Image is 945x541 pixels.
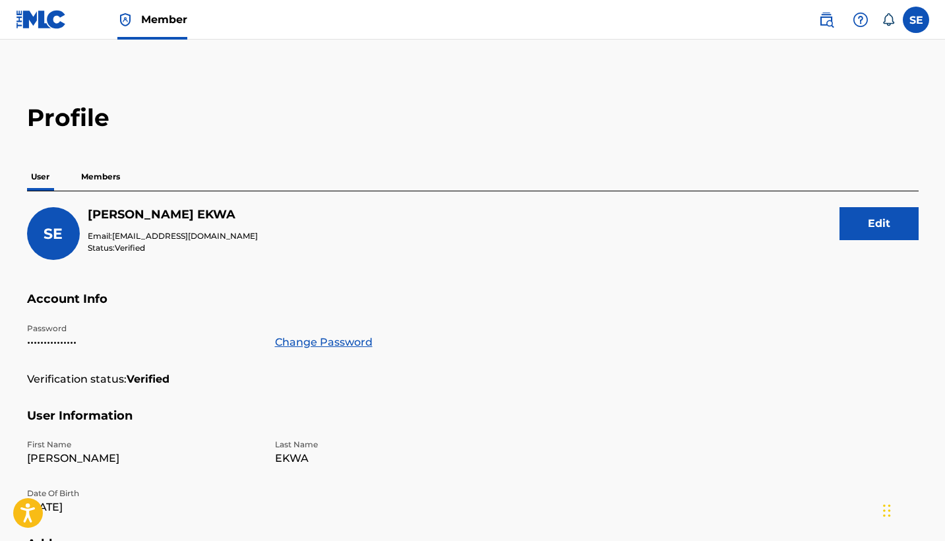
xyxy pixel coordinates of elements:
[879,478,945,541] iframe: Chat Widget
[27,103,919,133] h2: Profile
[27,488,259,499] p: Date Of Birth
[903,7,929,33] div: User Menu
[883,491,891,530] div: Drag
[44,225,63,243] span: SE
[77,163,124,191] p: Members
[27,371,127,387] p: Verification status:
[27,439,259,451] p: First Name
[112,231,258,241] span: [EMAIL_ADDRESS][DOMAIN_NAME]
[115,243,145,253] span: Verified
[847,7,874,33] div: Help
[27,334,259,350] p: •••••••••••••••
[27,408,919,439] h5: User Information
[27,451,259,466] p: [PERSON_NAME]
[275,451,507,466] p: EKWA
[818,12,834,28] img: search
[882,13,895,26] div: Notifications
[117,12,133,28] img: Top Rightsholder
[275,334,373,350] a: Change Password
[16,10,67,29] img: MLC Logo
[127,371,169,387] strong: Verified
[141,12,187,27] span: Member
[27,323,259,334] p: Password
[27,292,919,323] h5: Account Info
[908,342,945,455] iframe: Resource Center
[88,230,258,242] p: Email:
[839,207,919,240] button: Edit
[88,207,258,222] h5: SAMUEL EKWA
[27,499,259,515] p: [DATE]
[88,242,258,254] p: Status:
[27,163,53,191] p: User
[813,7,839,33] a: Public Search
[853,12,869,28] img: help
[275,439,507,451] p: Last Name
